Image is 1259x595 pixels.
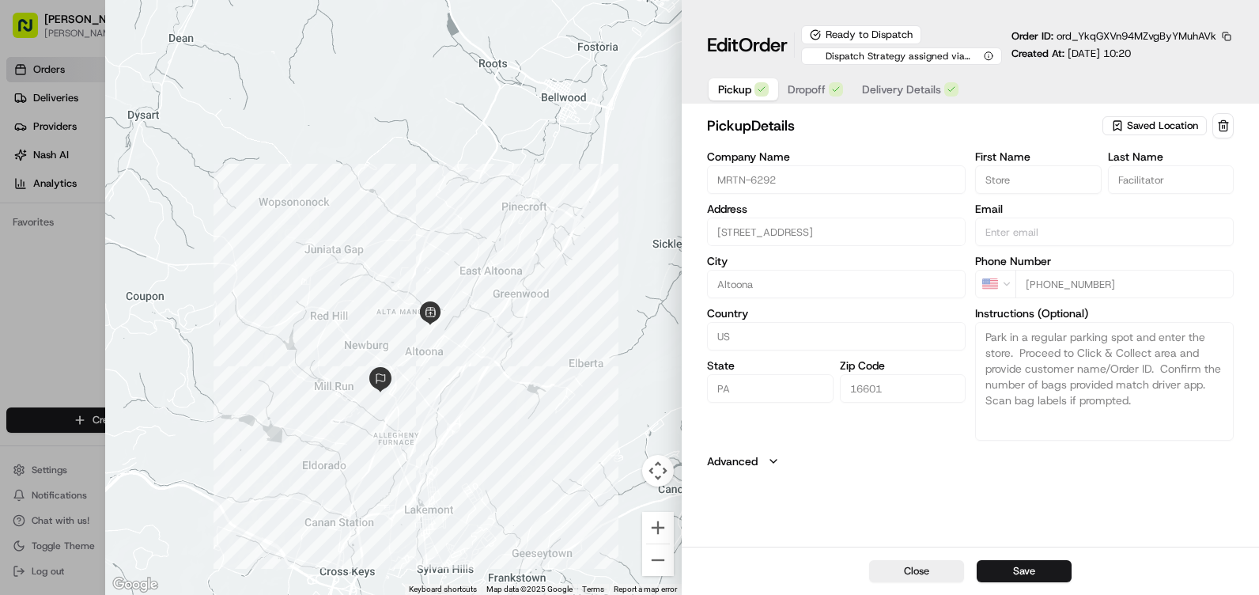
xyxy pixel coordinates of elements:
[975,165,1101,194] input: Enter first name
[157,268,191,280] span: Pylon
[869,560,964,582] button: Close
[54,167,200,180] div: We're available if you need us!
[801,25,921,44] div: Ready to Dispatch
[801,47,1002,65] button: Dispatch Strategy assigned via Automation
[862,81,941,97] span: Delivery Details
[1108,151,1234,162] label: Last Name
[707,270,966,298] input: Enter city
[788,81,826,97] span: Dropoff
[840,374,966,403] input: Enter zip code
[1011,29,1216,44] p: Order ID:
[975,218,1234,246] input: Enter email
[16,151,44,180] img: 1736555255976-a54dd68f-1ca7-489b-9aae-adbdc363a1c4
[642,455,674,487] button: Map camera controls
[707,322,966,351] input: Enter country
[975,308,1234,319] label: Instructions (Optional)
[109,574,161,595] img: Google
[1068,47,1131,60] span: [DATE] 10:20
[707,360,833,371] label: State
[1127,119,1198,133] span: Saved Location
[112,267,191,280] a: Powered byPylon
[840,360,966,371] label: Zip Code
[707,151,966,162] label: Company Name
[707,374,833,403] input: Enter state
[134,231,146,244] div: 💻
[707,203,966,214] label: Address
[32,229,121,245] span: Knowledge Base
[1015,270,1234,298] input: Enter phone number
[269,156,288,175] button: Start new chat
[975,322,1234,441] textarea: Park in a regular parking spot and enter the store. Proceed to Click & Collect area and provide c...
[409,584,477,595] button: Keyboard shortcuts
[975,151,1101,162] label: First Name
[41,102,261,119] input: Clear
[614,585,677,593] a: Report a map error
[718,81,751,97] span: Pickup
[707,256,966,267] label: City
[582,585,604,593] a: Terms
[127,223,260,252] a: 💻API Documentation
[739,32,788,58] span: Order
[9,223,127,252] a: 📗Knowledge Base
[707,453,1234,469] button: Advanced
[486,585,573,593] span: Map data ©2025 Google
[642,544,674,576] button: Zoom out
[1057,29,1216,43] span: ord_YkqGXVn94MZvgByYMuhAVk
[707,115,1099,137] h2: pickup Details
[810,50,980,63] span: Dispatch Strategy assigned via Automation
[977,560,1072,582] button: Save
[707,308,966,319] label: Country
[54,151,259,167] div: Start new chat
[707,32,788,58] h1: Edit
[1102,115,1209,137] button: Saved Location
[16,16,47,47] img: Nash
[109,574,161,595] a: Open this area in Google Maps (opens a new window)
[707,165,966,194] input: Enter company name
[975,203,1234,214] label: Email
[642,512,674,544] button: Zoom in
[149,229,254,245] span: API Documentation
[16,231,28,244] div: 📗
[707,218,966,246] input: 200 E Chestnut Ave, Altoona, PA 16601, US
[1108,165,1234,194] input: Enter last name
[1011,47,1131,61] p: Created At:
[707,453,758,469] label: Advanced
[975,256,1234,267] label: Phone Number
[16,63,288,89] p: Welcome 👋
